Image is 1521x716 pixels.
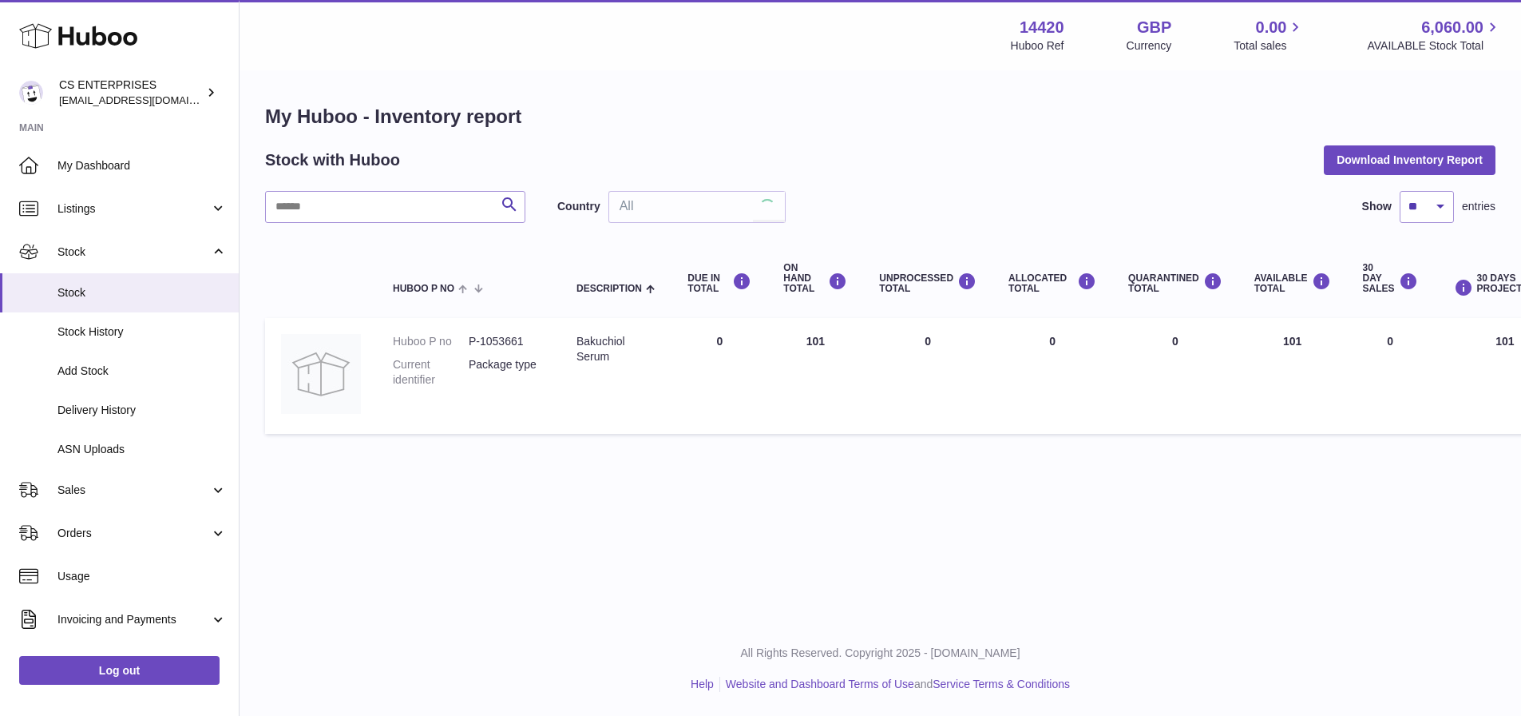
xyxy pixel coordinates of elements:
[1011,38,1064,54] div: Huboo Ref
[469,357,545,388] dd: Package type
[783,263,847,295] div: ON HAND Total
[933,678,1070,690] a: Service Terms & Conditions
[393,357,469,388] dt: Current identifier
[19,656,220,685] a: Log out
[1137,17,1171,38] strong: GBP
[671,318,767,434] td: 0
[59,78,203,108] div: CS ENTERPRISES
[1421,17,1483,38] span: 6,060.00
[557,199,600,214] label: Country
[576,334,656,364] div: Bakuchiol Serum
[879,272,976,294] div: UNPROCESSED Total
[57,612,210,627] span: Invoicing and Payments
[57,569,227,584] span: Usage
[265,149,400,171] h2: Stock with Huboo
[57,483,210,498] span: Sales
[1234,17,1305,54] a: 0.00 Total sales
[1347,318,1434,434] td: 0
[57,158,227,173] span: My Dashboard
[265,104,1495,129] h1: My Huboo - Inventory report
[1362,199,1392,214] label: Show
[1127,38,1172,54] div: Currency
[19,81,43,105] img: internalAdmin-14420@internal.huboo.com
[576,284,642,294] span: Description
[1367,38,1502,54] span: AVAILABLE Stock Total
[393,334,469,349] dt: Huboo P no
[1008,272,1096,294] div: ALLOCATED Total
[1363,263,1418,295] div: 30 DAY SALES
[992,318,1112,434] td: 0
[1020,17,1064,38] strong: 14420
[687,272,751,294] div: DUE IN TOTAL
[57,245,210,260] span: Stock
[1254,272,1331,294] div: AVAILABLE Total
[57,403,227,418] span: Delivery History
[1172,335,1178,348] span: 0
[57,324,227,340] span: Stock History
[59,93,235,106] span: [EMAIL_ADDRESS][DOMAIN_NAME]
[1128,272,1222,294] div: QUARANTINED Total
[1462,199,1495,214] span: entries
[863,318,992,434] td: 0
[57,201,210,217] span: Listings
[767,318,863,434] td: 101
[691,678,714,690] a: Help
[1256,17,1287,38] span: 0.00
[57,526,210,541] span: Orders
[1238,318,1347,434] td: 101
[57,442,227,457] span: ASN Uploads
[281,334,361,414] img: product image
[726,678,914,690] a: Website and Dashboard Terms of Use
[1234,38,1305,54] span: Total sales
[252,646,1508,661] p: All Rights Reserved. Copyright 2025 - [DOMAIN_NAME]
[720,677,1070,692] li: and
[469,334,545,349] dd: P-1053661
[1324,145,1495,174] button: Download Inventory Report
[57,364,227,379] span: Add Stock
[57,285,227,300] span: Stock
[1367,17,1502,54] a: 6,060.00 AVAILABLE Stock Total
[393,284,454,294] span: Huboo P no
